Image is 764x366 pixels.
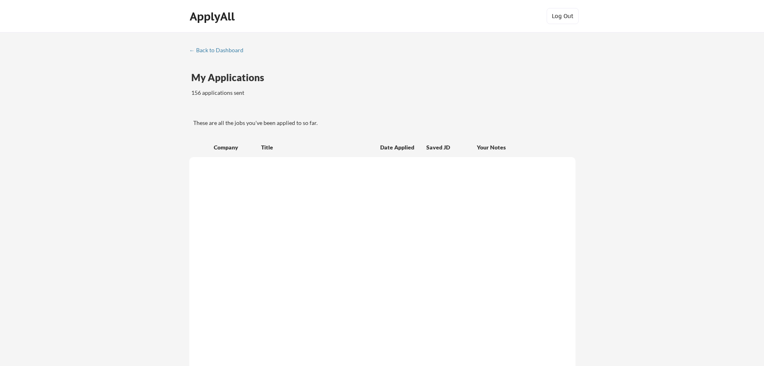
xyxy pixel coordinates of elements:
div: ← Back to Dashboard [189,47,249,53]
div: My Applications [191,73,271,82]
div: Title [261,143,373,151]
div: These are all the jobs you've been applied to so far. [193,119,576,127]
div: Company [214,143,254,151]
div: ApplyAll [190,10,237,23]
div: 156 applications sent [191,89,347,97]
div: These are job applications we think you'd be a good fit for, but couldn't apply you to automatica... [249,103,308,112]
div: Saved JD [426,140,477,154]
div: Date Applied [380,143,415,151]
div: These are all the jobs you've been applied to so far. [191,103,243,112]
a: ← Back to Dashboard [189,47,249,55]
button: Log Out [547,8,579,24]
div: Your Notes [477,143,568,151]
